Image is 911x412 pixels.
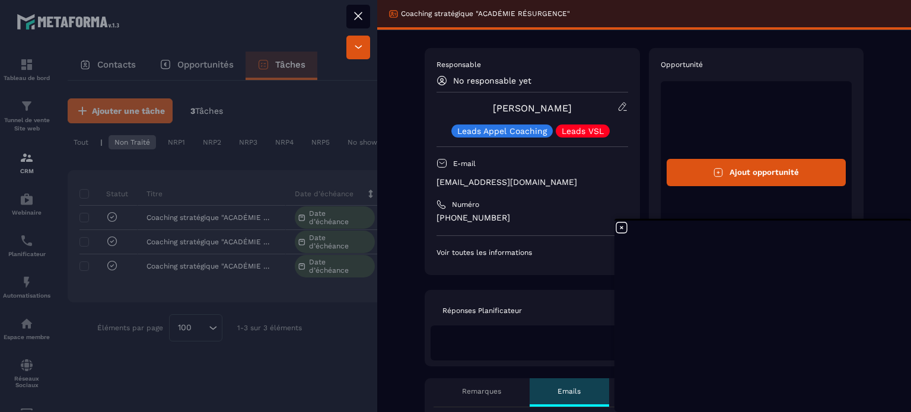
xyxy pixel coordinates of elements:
[661,60,852,69] p: Opportunité
[457,127,547,135] p: Leads Appel Coaching
[401,9,570,18] p: Coaching stratégique "ACADÉMIE RÉSURGENCE"
[493,103,572,114] a: [PERSON_NAME]
[437,212,628,223] p: [PHONE_NUMBER]
[453,76,531,85] p: No responsable yet
[442,306,522,315] p: Réponses Planificateur
[667,159,846,186] button: Ajout opportunité
[437,248,628,257] p: Voir toutes les informations
[437,60,628,69] p: Responsable
[562,127,604,135] p: Leads VSL
[437,177,628,188] p: [EMAIL_ADDRESS][DOMAIN_NAME]
[452,200,479,209] p: Numéro
[462,387,501,396] p: Remarques
[558,387,581,396] p: Emails
[453,159,476,168] p: E-mail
